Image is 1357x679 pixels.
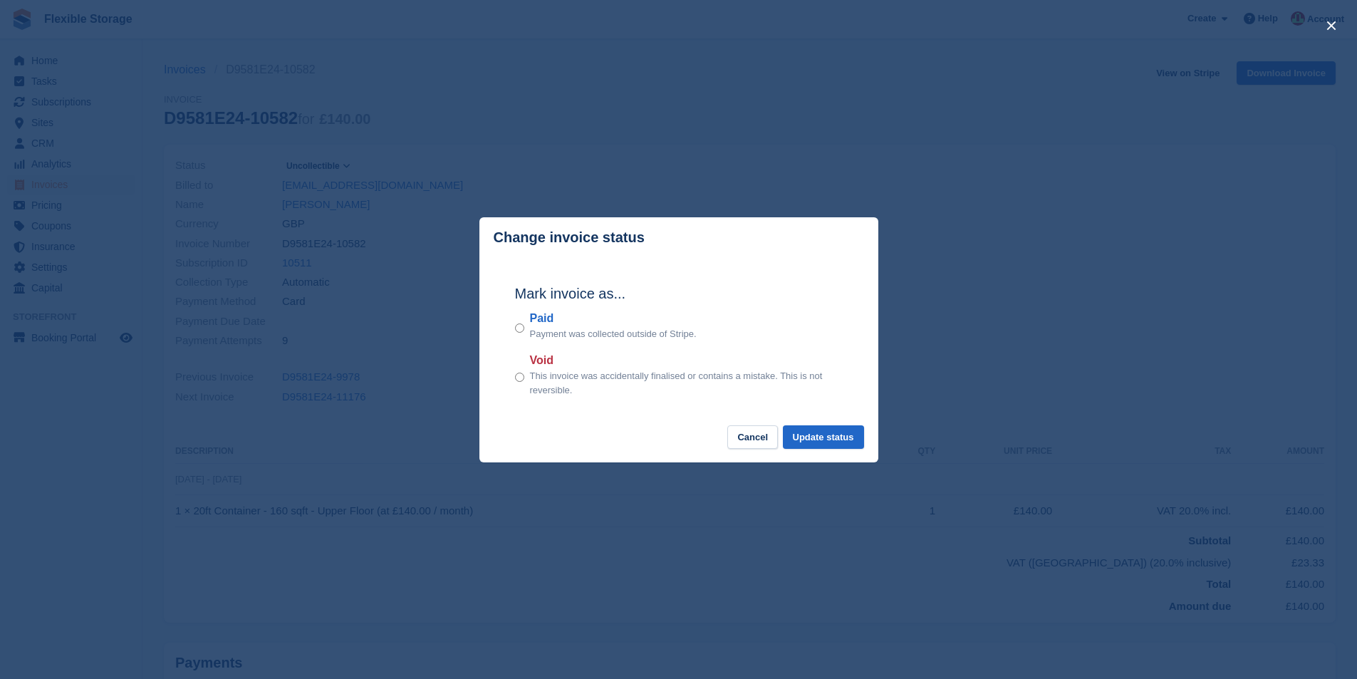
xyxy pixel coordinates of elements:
[494,229,645,246] p: Change invoice status
[530,310,697,327] label: Paid
[530,327,697,341] p: Payment was collected outside of Stripe.
[1320,14,1343,37] button: close
[515,283,843,304] h2: Mark invoice as...
[530,352,843,369] label: Void
[727,425,778,449] button: Cancel
[783,425,864,449] button: Update status
[530,369,843,397] p: This invoice was accidentally finalised or contains a mistake. This is not reversible.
